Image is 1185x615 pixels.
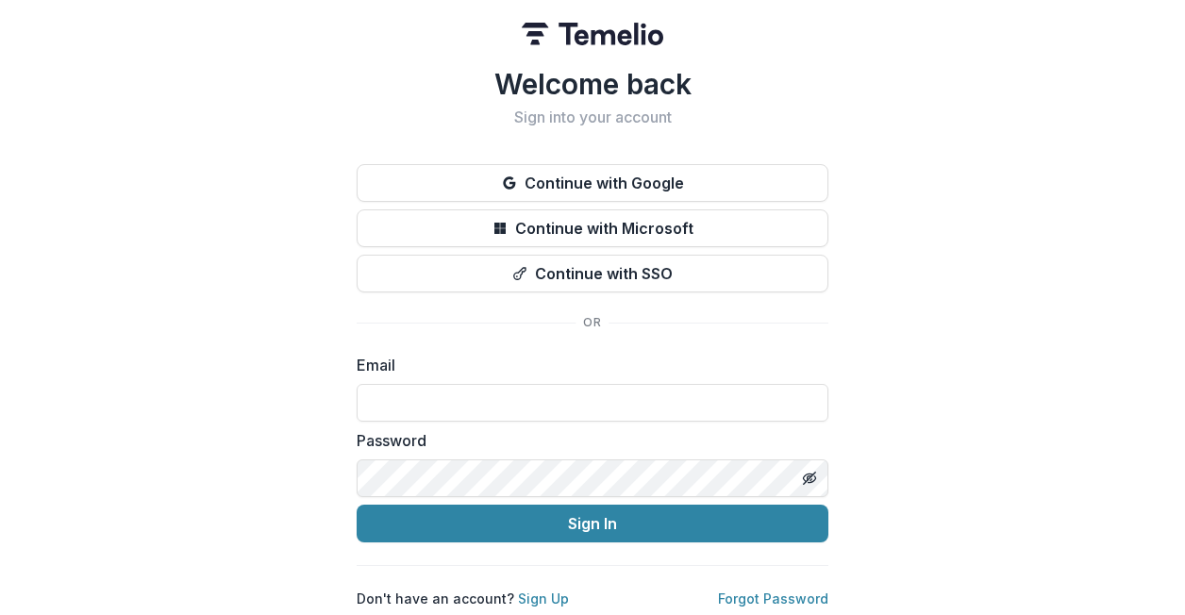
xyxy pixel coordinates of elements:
[357,589,569,608] p: Don't have an account?
[357,429,817,452] label: Password
[357,67,828,101] h1: Welcome back
[357,505,828,542] button: Sign In
[794,463,825,493] button: Toggle password visibility
[357,255,828,292] button: Continue with SSO
[357,108,828,126] h2: Sign into your account
[522,23,663,45] img: Temelio
[357,164,828,202] button: Continue with Google
[357,354,817,376] label: Email
[518,590,569,607] a: Sign Up
[718,590,828,607] a: Forgot Password
[357,209,828,247] button: Continue with Microsoft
